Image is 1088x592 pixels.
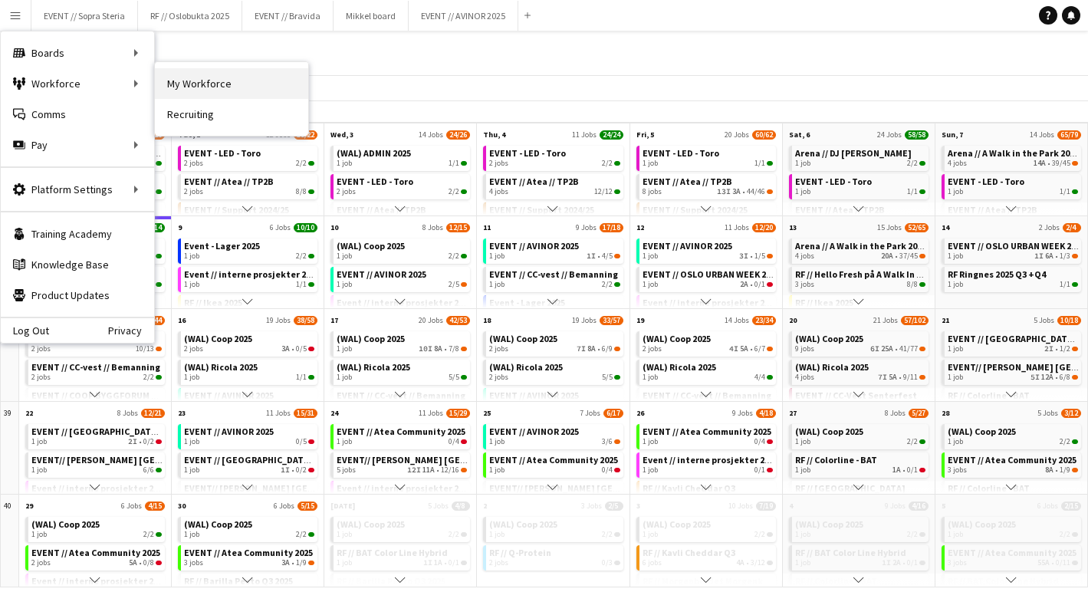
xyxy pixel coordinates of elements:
span: 6/9 [602,344,613,354]
button: RF // Oslobukta 2025 [138,1,242,31]
a: EVENT // Atea Community 20251 job0/4 [489,452,620,475]
span: 7I [878,373,887,382]
span: 1 job [337,252,352,261]
span: 1 job [337,437,352,446]
div: • [795,252,925,261]
span: EVENT// SIRK NORGE [337,454,535,465]
span: (WAL) Coop 2025 [337,518,405,530]
span: (WAL) Coop 2025 [31,518,100,530]
span: 8/8 [907,280,918,289]
span: 1/1 [754,159,765,168]
span: 2 jobs [31,344,51,354]
span: 4 jobs [795,373,814,382]
a: Event // interne prosjekter 20251 job0/1 [643,452,773,475]
a: Arena // DJ [PERSON_NAME]1 job2/2 [795,146,925,168]
span: Arena // DJ Walkie [795,147,912,159]
a: EVENT // AVINOR 20251 job1I•4/5 [489,238,620,261]
div: • [948,465,1078,475]
span: (WAL) Coop 2025 [643,333,711,344]
span: 2I [128,437,137,446]
span: 1 job [643,159,658,168]
span: 1 job [489,465,505,475]
span: 0/2 [143,437,154,446]
span: 5/5 [449,373,459,382]
span: 1 job [643,530,658,539]
span: 1 job [489,530,505,539]
span: 2A [740,280,748,289]
span: 12A [1041,373,1053,382]
span: 1 job [643,465,658,475]
span: EVENT // AVINOR 2025 [184,426,274,437]
span: 1 job [184,280,199,289]
a: EVENT// [PERSON_NAME] [GEOGRAPHIC_DATA]1 job5I12A•6/8 [948,360,1078,382]
span: 10I [419,344,432,354]
span: 2/5 [449,280,459,289]
span: 20A [881,252,893,261]
span: 4/4 [754,373,765,382]
span: EVENT - LED - Toro [489,147,566,159]
span: EVENT // AVINOR 2025 [337,268,426,280]
div: • [489,344,620,354]
span: (WAL) Coop 2025 [489,518,557,530]
span: 6/7 [754,344,765,354]
span: 5/5 [602,373,613,382]
span: 7/8 [449,344,459,354]
button: EVENT // AVINOR 2025 [409,1,518,31]
span: 1 job [337,373,352,382]
a: Knowledge Base [1,249,154,280]
span: 1 job [948,280,963,289]
div: • [643,252,773,261]
a: (WAL) Ricola 20254 jobs7I5A•9/11 [795,360,925,382]
a: (WAL) Coop 20251 job2/2 [489,517,620,539]
span: 5 jobs [337,465,356,475]
span: 2/2 [907,437,918,446]
span: EVENT // AVINOR 2025 [643,240,732,252]
span: EVENT // Atea Community 2025 [948,454,1076,465]
a: Comms [1,99,154,130]
span: EVENT - LED - Toro [337,176,413,187]
span: (WAL) Coop 2025 [337,333,405,344]
span: (WAL) Ricola 2025 [795,361,869,373]
div: • [643,187,773,196]
div: • [31,437,162,446]
span: (WAL) Coop 2025 [489,333,557,344]
span: 1/1 [296,280,307,289]
span: EVENT - LED - Toro [948,176,1024,187]
span: 1I [281,465,290,475]
span: (WAL) Ricola 2025 [184,361,258,373]
span: 1 job [337,159,352,168]
a: Log Out [1,324,49,337]
span: EVENT // CC-vest // Bemanning [31,361,160,373]
a: EVENT // [GEOGRAPHIC_DATA] MEETING1 job2I•1/2 [948,331,1078,354]
span: 2/2 [143,530,154,539]
span: 2I [1044,344,1053,354]
span: (WAL) Coop 2025 [795,426,863,437]
span: EVENT - LED - Toro [795,176,872,187]
span: EVENT // OSLO URBAN WEEK 2025 [643,268,780,280]
a: RF Ringnes 2025 Q3 +Q41 job1/1 [948,267,1078,289]
a: EVENT// [PERSON_NAME] [GEOGRAPHIC_DATA]5 jobs12I11A•12/16 [337,452,467,475]
a: Recruiting [155,99,308,130]
span: 2 jobs [489,373,508,382]
span: (WAL) Coop 2025 [643,518,711,530]
span: 2/2 [602,530,613,539]
span: Arena // A Walk in the Park 2025 [948,147,1079,159]
span: 9/11 [903,373,918,382]
span: 0/2 [296,465,307,475]
span: 1 job [337,280,352,289]
span: 3A [732,187,741,196]
span: 5I [1030,373,1040,382]
span: EVENT // Atea Community 2025 [489,454,618,465]
a: Event - Lager 20251 job2/2 [184,238,314,261]
span: 2/2 [602,280,613,289]
button: EVENT // Bravida [242,1,334,31]
span: 2/2 [1060,530,1070,539]
span: 41/77 [899,344,918,354]
span: 1 job [643,373,658,382]
span: 1 job [337,530,352,539]
a: EVENT - LED - Toro2 jobs2/2 [184,146,314,168]
span: 8A [1045,465,1053,475]
a: (WAL) Ricola 20252 jobs5/5 [489,360,620,382]
span: Event - Lager 2025 [184,240,260,252]
span: 2/2 [907,530,918,539]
